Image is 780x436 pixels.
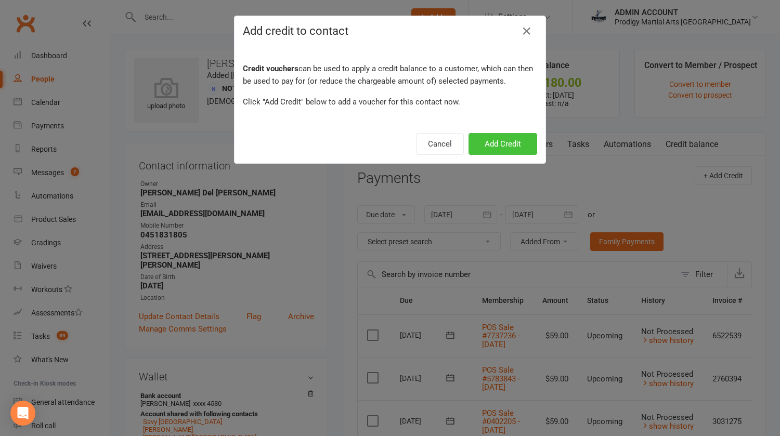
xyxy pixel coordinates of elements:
[10,401,35,426] div: Open Intercom Messenger
[243,97,460,107] span: Click "Add Credit" below to add a voucher for this contact now.
[469,133,537,155] button: Add Credit
[243,64,533,86] span: can be used to apply a credit balance to a customer, which can then be used to pay for (or reduce...
[243,64,298,73] strong: Credit vouchers
[416,133,464,155] button: Cancel
[243,24,537,37] h4: Add credit to contact
[518,23,535,39] button: Close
